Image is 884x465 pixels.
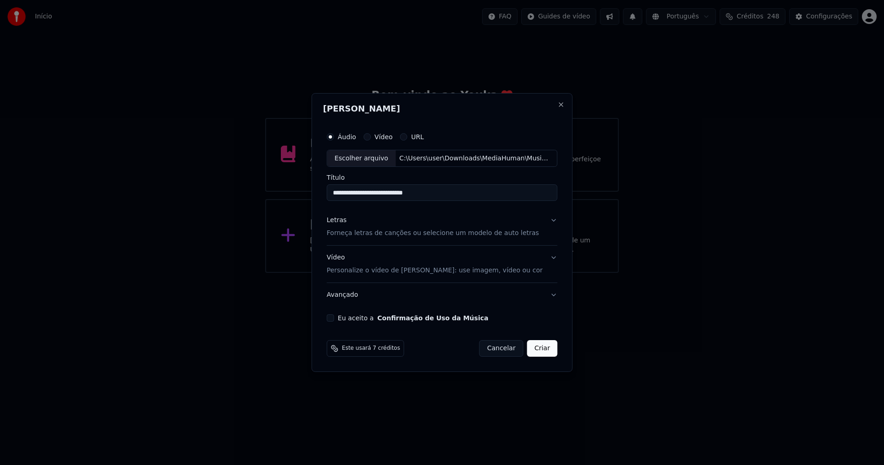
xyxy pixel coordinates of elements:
[395,154,552,163] div: C:\Users\user\Downloads\MediaHuman\Music\Ainda Tem Amor · [PERSON_NAME].mp3
[327,150,396,167] div: Escolher arquivo
[327,209,558,246] button: LetrasForneça letras de canções ou selecione um modelo de auto letras
[378,315,489,321] button: Eu aceito a
[327,283,558,307] button: Avançado
[327,216,347,225] div: Letras
[338,315,489,321] label: Eu aceito a
[411,134,424,140] label: URL
[327,253,543,276] div: Vídeo
[374,134,393,140] label: Vídeo
[342,345,400,352] span: Este usará 7 créditos
[527,340,558,357] button: Criar
[327,229,539,238] p: Forneça letras de canções ou selecione um modelo de auto letras
[338,134,356,140] label: Áudio
[327,246,558,283] button: VídeoPersonalize o vídeo de [PERSON_NAME]: use imagem, vídeo ou cor
[327,175,558,181] label: Título
[323,105,561,113] h2: [PERSON_NAME]
[327,266,543,275] p: Personalize o vídeo de [PERSON_NAME]: use imagem, vídeo ou cor
[479,340,523,357] button: Cancelar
